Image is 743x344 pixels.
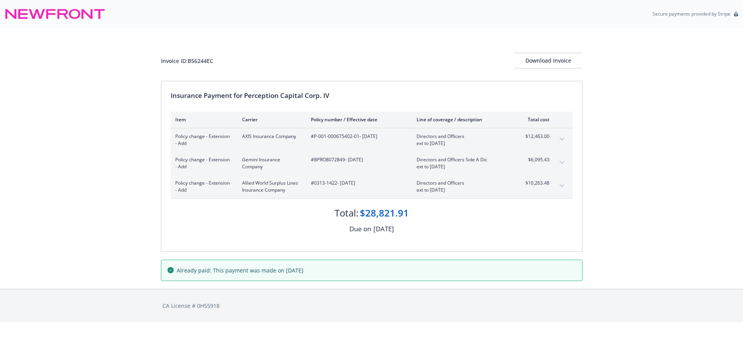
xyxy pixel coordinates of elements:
[417,133,508,140] span: Directors and Officers
[242,156,298,170] span: Gemini Insurance Company
[335,206,358,220] div: Total:
[417,180,508,194] span: Directors and Officersext to [DATE]
[311,156,404,163] span: #BPRO8072849 - [DATE]
[175,133,230,147] span: Policy change - Extension - Add
[417,180,508,187] span: Directors and Officers
[417,116,508,123] div: Line of coverage / description
[417,187,508,194] span: ext to [DATE]
[520,133,549,140] span: $12,463.00
[520,156,549,163] span: $6,095.43
[556,133,568,145] button: expand content
[515,53,583,68] button: Download Invoice
[242,116,298,123] div: Carrier
[171,128,573,152] div: Policy change - Extension - AddAXIS Insurance Company#P-001-000675402-01- [DATE]Directors and Off...
[417,133,508,147] span: Directors and Officersext to [DATE]
[349,224,371,234] div: Due on
[520,180,549,187] span: $10,263.48
[175,156,230,170] span: Policy change - Extension - Add
[161,57,213,65] div: Invoice ID: B56244EC
[311,116,404,123] div: Policy number / Effective date
[556,156,568,169] button: expand content
[242,180,298,194] span: Allied World Surplus Lines Insurance Company
[417,163,508,170] span: ext to [DATE]
[556,180,568,192] button: expand content
[417,156,508,170] span: Directors and Officers Side A Dicext to [DATE]
[311,133,404,140] span: #P-001-000675402-01 - [DATE]
[520,116,549,123] div: Total cost
[360,206,409,220] div: $28,821.91
[171,91,573,101] div: Insurance Payment for Perception Capital Corp. IV
[171,175,573,198] div: Policy change - Extension - AddAllied World Surplus Lines Insurance Company#0313-1422- [DATE]Dire...
[417,156,508,163] span: Directors and Officers Side A Dic
[311,180,404,187] span: #0313-1422 - [DATE]
[177,266,303,274] span: Already paid: This payment was made on [DATE]
[652,10,731,17] p: Secure payments provided by Stripe
[175,116,230,123] div: Item
[162,302,581,310] div: CA License # 0H55918
[417,140,508,147] span: ext to [DATE]
[242,133,298,140] span: AXIS Insurance Company
[373,224,394,234] div: [DATE]
[171,152,573,175] div: Policy change - Extension - AddGemini Insurance Company#BPRO8072849- [DATE]Directors and Officers...
[175,180,230,194] span: Policy change - Extension - Add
